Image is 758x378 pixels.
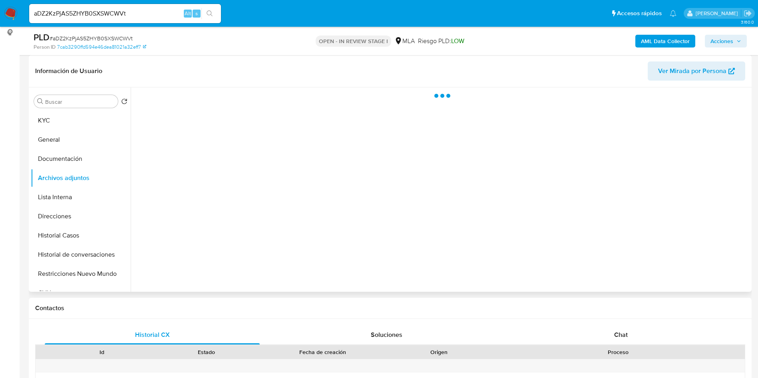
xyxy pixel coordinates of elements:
[31,207,131,226] button: Direcciones
[35,304,745,312] h1: Contactos
[635,35,695,47] button: AML Data Collector
[31,149,131,168] button: Documentación
[705,35,747,47] button: Acciones
[31,226,131,245] button: Historial Casos
[614,330,628,339] span: Chat
[418,37,464,46] span: Riesgo PLD:
[371,330,402,339] span: Soluciones
[741,19,754,25] span: 3.160.0
[55,348,149,356] div: Id
[31,111,131,130] button: KYC
[670,10,676,17] a: Notificaciones
[392,348,486,356] div: Origen
[201,8,218,19] button: search-icon
[195,10,198,17] span: s
[31,283,131,303] button: CVU
[121,98,127,107] button: Volver al orden por defecto
[648,61,745,81] button: Ver Mirada por Persona
[35,67,102,75] h1: Información de Usuario
[710,35,733,47] span: Acciones
[744,9,752,18] a: Salir
[31,188,131,207] button: Lista Interna
[45,98,115,105] input: Buscar
[265,348,381,356] div: Fecha de creación
[31,168,131,188] button: Archivos adjuntos
[31,245,131,264] button: Historial de conversaciones
[37,98,44,105] button: Buscar
[50,34,133,42] span: # aDZ2KzPjAS5ZHYB0SXSWCWVt
[394,37,415,46] div: MLA
[641,35,690,47] b: AML Data Collector
[185,10,191,17] span: Alt
[451,36,464,46] span: LOW
[135,330,170,339] span: Historial CX
[34,31,50,44] b: PLD
[696,10,741,17] p: valeria.duch@mercadolibre.com
[57,44,146,51] a: 7cab3290ffd594e46dea81021a32eff7
[316,36,391,47] p: OPEN - IN REVIEW STAGE I
[497,348,739,356] div: Proceso
[29,8,221,19] input: Buscar usuario o caso...
[31,130,131,149] button: General
[617,9,662,18] span: Accesos rápidos
[658,61,726,81] span: Ver Mirada por Persona
[160,348,253,356] div: Estado
[34,44,56,51] b: Person ID
[31,264,131,283] button: Restricciones Nuevo Mundo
